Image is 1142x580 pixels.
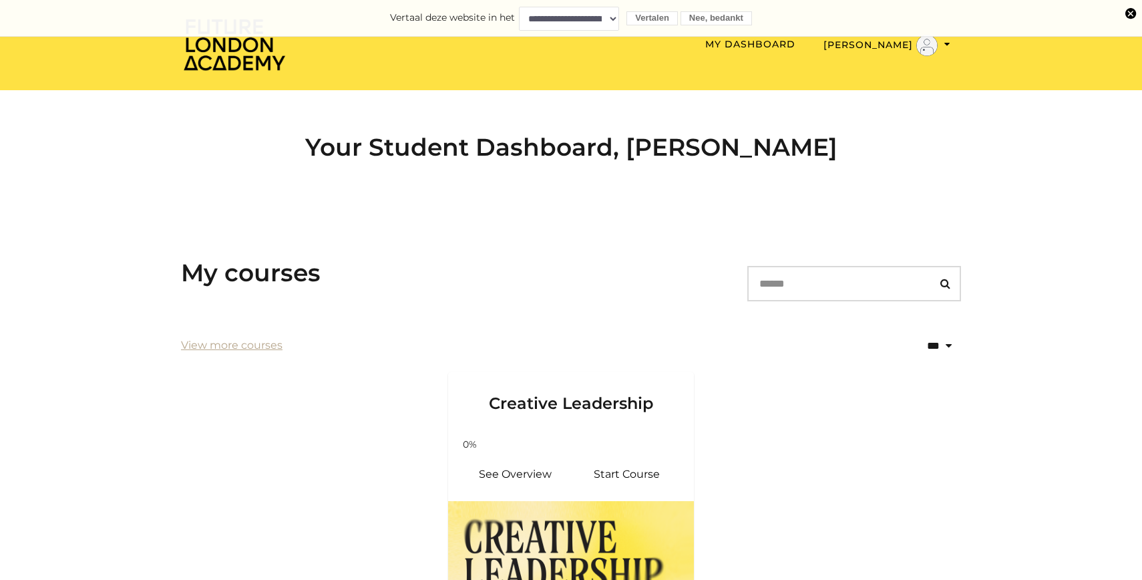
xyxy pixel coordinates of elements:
span: 0% [453,438,486,452]
button: Toggle menu [819,34,954,57]
a: Creative Leadership [448,372,694,430]
form: Vertaal deze website in het [13,6,1129,30]
button: Vertalen [626,11,678,25]
h3: Creative Leadership [464,372,678,414]
a: Creative Leadership: Resume Course [571,458,683,490]
a: View more courses [181,337,282,353]
a: Creative Leadership: See Overview [459,458,571,490]
select: status [884,330,961,361]
button: Nee, bedankt [681,11,752,25]
h2: Your Student Dashboard, [PERSON_NAME] [181,133,961,162]
h3: My courses [181,259,321,287]
img: Home Page [181,17,288,71]
a: My Dashboard [705,38,795,50]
